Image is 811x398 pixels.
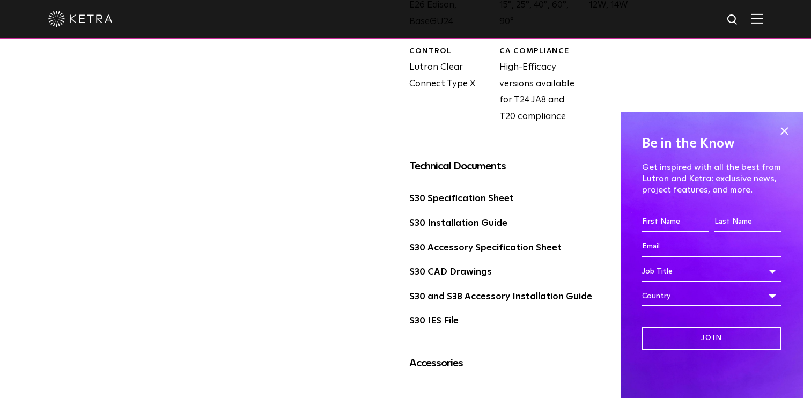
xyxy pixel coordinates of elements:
input: First Name [642,212,709,232]
img: ketra-logo-2019-white [48,11,113,27]
div: Technical Documents [409,158,670,175]
input: Email [642,237,781,257]
div: CA COMPLIANCE [499,46,581,57]
a: S30 Installation Guide [409,219,507,228]
a: S30 CAD Drawings [409,268,492,277]
a: S30 IES File [409,316,459,326]
a: S30 Accessory Specification Sheet [409,244,562,253]
div: CONTROL [409,46,491,57]
input: Last Name [714,212,781,232]
h4: Be in the Know [642,134,781,154]
div: Accessories [409,355,670,372]
div: Country [642,286,781,306]
img: Hamburger%20Nav.svg [751,13,763,24]
a: S30 and S38 Accessory Installation Guide [409,292,592,301]
div: High-Efficacy versions available for T24 JA8 and T20 compliance [491,46,581,125]
div: Job Title [642,261,781,282]
img: search icon [726,13,740,27]
div: Lutron Clear Connect Type X [401,46,491,125]
p: Get inspired with all the best from Lutron and Ketra: exclusive news, project features, and more. [642,162,781,195]
input: Join [642,327,781,350]
a: S30 Specification Sheet [409,194,514,203]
